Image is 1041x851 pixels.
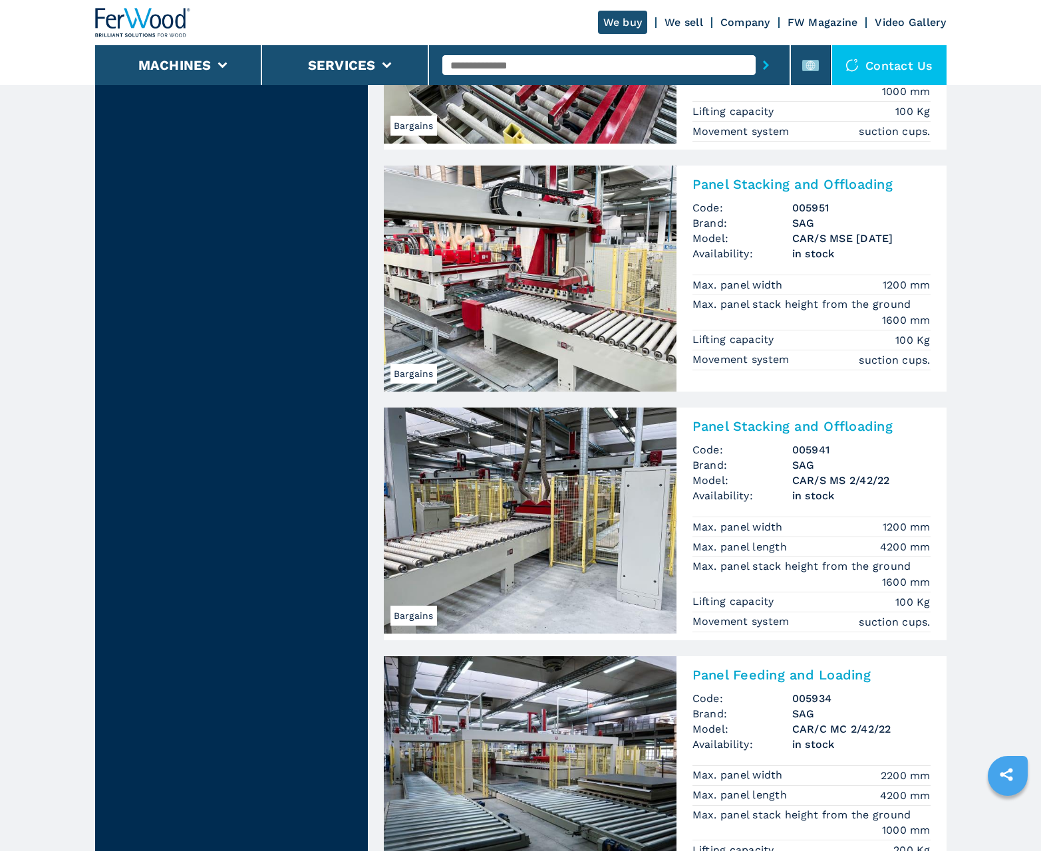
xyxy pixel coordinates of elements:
span: Code: [692,691,792,706]
em: 1000 mm [882,822,931,838]
div: Contact us [832,45,947,85]
a: We buy [598,11,648,34]
button: Machines [138,57,212,73]
a: sharethis [990,758,1023,791]
span: Code: [692,442,792,457]
h3: SAG [792,706,931,721]
p: Lifting capacity [692,594,778,609]
p: Max. panel stack height from the ground [692,808,915,822]
iframe: Chat [984,791,1031,841]
em: suction cups. [859,614,930,630]
h3: SAG [792,215,931,231]
span: Bargains [390,364,437,384]
span: Availability: [692,737,792,752]
button: submit-button [756,50,776,80]
span: Model: [692,231,792,246]
p: Movement system [692,614,793,629]
a: Panel Stacking and Offloading SAG CAR/S MSE 1/25/12BargainsPanel Stacking and OffloadingCode:0059... [384,166,947,392]
em: 1200 mm [883,519,931,535]
p: Lifting capacity [692,104,778,119]
span: in stock [792,488,931,503]
h3: 005951 [792,200,931,215]
img: Panel Stacking and Offloading SAG CAR/S MS 2/42/22 [384,408,676,634]
span: Availability: [692,488,792,503]
em: 1200 mm [883,277,931,293]
em: 1600 mm [882,312,931,328]
h3: CAR/C MC 2/42/22 [792,721,931,737]
em: 100 Kg [895,332,931,348]
img: Panel Stacking and Offloading SAG CAR/S MSE 1/25/12 [384,166,676,392]
a: Video Gallery [875,16,946,29]
h2: Panel Stacking and Offloading [692,418,931,434]
p: Lifting capacity [692,332,778,347]
em: suction cups. [859,352,930,368]
em: 4200 mm [880,788,931,803]
span: Bargains [390,116,437,136]
p: Max. panel length [692,788,791,802]
a: We sell [665,16,703,29]
a: FW Magazine [788,16,858,29]
span: Brand: [692,706,792,721]
em: 100 Kg [895,594,931,610]
span: in stock [792,246,931,261]
span: Brand: [692,457,792,473]
a: Company [720,16,770,29]
span: in stock [792,737,931,752]
p: Max. panel width [692,520,786,535]
em: 4200 mm [880,539,931,554]
span: Availability: [692,246,792,261]
p: Max. panel stack height from the ground [692,559,915,574]
button: Services [308,57,376,73]
p: Movement system [692,124,793,139]
em: 100 Kg [895,104,931,119]
em: 1000 mm [882,84,931,99]
img: Ferwood [95,8,191,37]
h3: 005941 [792,442,931,457]
h3: 005934 [792,691,931,706]
p: Max. panel width [692,768,786,783]
span: Code: [692,200,792,215]
span: Bargains [390,606,437,626]
span: Model: [692,473,792,488]
p: Max. panel width [692,278,786,293]
h3: CAR/S MSE [DATE] [792,231,931,246]
h3: SAG [792,457,931,473]
p: Movement system [692,352,793,367]
em: 2200 mm [881,768,931,783]
img: Contact us [845,59,859,72]
p: Max. panel stack height from the ground [692,297,915,312]
a: Panel Stacking and Offloading SAG CAR/S MS 2/42/22BargainsPanel Stacking and OffloadingCode:00594... [384,408,947,640]
span: Model: [692,721,792,737]
h3: CAR/S MS 2/42/22 [792,473,931,488]
em: suction cups. [859,124,930,139]
h2: Panel Feeding and Loading [692,667,931,683]
em: 1600 mm [882,574,931,590]
h2: Panel Stacking and Offloading [692,176,931,192]
span: Brand: [692,215,792,231]
p: Max. panel length [692,540,791,554]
